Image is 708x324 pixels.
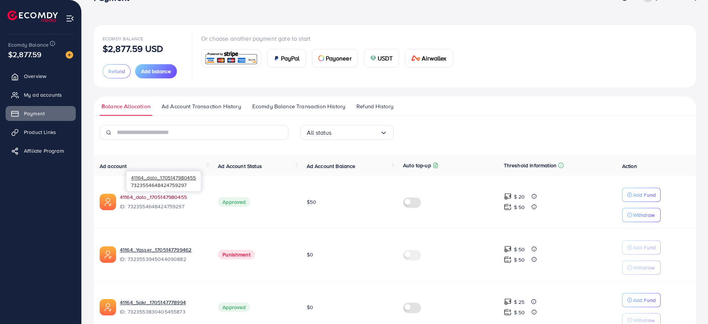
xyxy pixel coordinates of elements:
a: cardUSDT [364,49,399,68]
span: Action [622,162,637,170]
p: Or choose another payment gate to start [201,34,459,43]
span: $0 [307,251,313,258]
span: ID: 7323553830405455873 [120,308,206,315]
a: cardAirwallex [405,49,453,68]
button: Withdraw [622,208,661,222]
p: Add Fund [633,243,656,252]
a: My ad accounts [6,87,76,102]
a: Affiliate Program [6,143,76,158]
span: $2,877.59 [8,49,41,60]
p: $ 20 [514,192,525,201]
button: Add Fund [622,188,661,202]
img: image [66,51,73,59]
div: 7323554648424759297 [127,171,201,191]
a: Overview [6,69,76,84]
span: Ecomdy Balance [103,35,143,42]
img: top-up amount [504,308,512,316]
span: Ad Account Balance [307,162,356,170]
input: Search for option [332,127,380,138]
a: card [201,49,261,68]
img: top-up amount [504,256,512,264]
button: Add Fund [622,293,661,307]
span: PayPal [281,54,300,63]
span: Affiliate Program [24,147,64,155]
iframe: Chat [676,290,702,318]
p: $ 50 [514,255,525,264]
p: $ 50 [514,203,525,212]
span: Product Links [24,128,56,136]
span: Add balance [141,68,171,75]
span: Approved [218,302,250,312]
p: $ 25 [514,297,525,306]
span: Ad Account Status [218,162,262,170]
span: Punishment [218,250,255,259]
a: cardPayPal [267,49,306,68]
a: Payment [6,106,76,121]
img: card [370,55,376,61]
img: ic-ads-acc.e4c84228.svg [100,299,116,315]
span: Ad Account Transaction History [162,102,241,110]
button: Withdraw [622,261,661,275]
span: My ad accounts [24,91,62,99]
div: Search for option [300,125,394,140]
a: cardPayoneer [312,49,358,68]
span: Payment [24,110,45,117]
p: Threshold information [504,161,556,170]
span: Approved [218,197,250,207]
span: Payoneer [326,54,352,63]
span: All status [307,127,332,138]
button: Add balance [135,64,177,78]
span: Ecomdy Balance Transaction History [252,102,345,110]
button: Add Fund [622,240,661,255]
span: USDT [378,54,393,63]
span: ID: 7323553945044090882 [120,255,206,263]
p: Withdraw [633,263,655,272]
span: Refund [108,68,125,75]
img: top-up amount [504,193,512,200]
span: 41164_dalo_1705147980455 [131,174,196,181]
div: <span class='underline'>41164_Sakr_1705147778994</span></br>7323553830405455873 [120,299,206,316]
img: card [318,55,324,61]
img: card [204,50,259,66]
img: ic-ads-acc.e4c84228.svg [100,194,116,210]
img: card [274,55,280,61]
img: menu [66,14,74,23]
span: Airwallex [422,54,446,63]
img: card [411,55,420,61]
span: ID: 7323554648424759297 [120,203,206,210]
p: $ 50 [514,308,525,317]
a: 41164_dalo_1705147980455 [120,193,187,201]
p: Add Fund [633,296,656,305]
img: top-up amount [504,203,512,211]
img: top-up amount [504,298,512,306]
span: $50 [307,198,316,206]
p: Add Fund [633,190,656,199]
img: logo [7,10,58,22]
p: Withdraw [633,211,655,219]
p: Auto top-up [403,161,431,170]
span: Ecomdy Balance [8,41,49,49]
p: $2,877.59 USD [103,44,163,53]
span: $0 [307,303,313,311]
span: Balance Allocation [102,102,150,110]
button: Refund [103,64,131,78]
a: 41164_Sakr_1705147778994 [120,299,186,306]
span: Ad account [100,162,127,170]
span: Refund History [356,102,393,110]
a: Product Links [6,125,76,140]
p: $ 50 [514,245,525,254]
img: top-up amount [504,245,512,253]
a: 41164_Yasser_1705147799462 [120,246,191,253]
img: ic-ads-acc.e4c84228.svg [100,246,116,263]
div: <span class='underline'>41164_Yasser_1705147799462</span></br>7323553945044090882 [120,246,206,263]
span: Overview [24,72,46,80]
